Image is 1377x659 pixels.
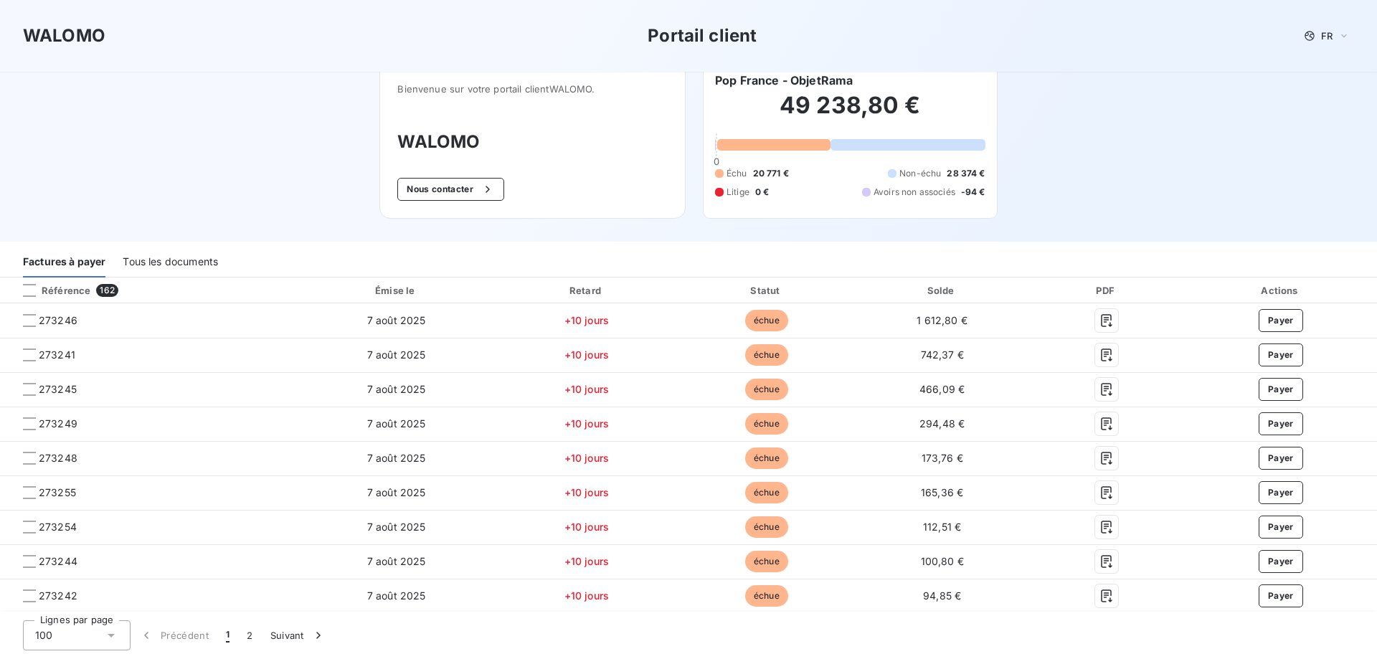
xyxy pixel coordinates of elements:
[39,485,76,500] span: 273255
[923,521,961,533] span: 112,51 €
[727,186,749,199] span: Litige
[262,620,334,650] button: Suivant
[238,620,261,650] button: 2
[648,23,757,49] h3: Portail client
[1259,309,1303,332] button: Payer
[39,348,75,362] span: 273241
[745,379,788,400] span: échue
[367,589,426,602] span: 7 août 2025
[39,589,77,603] span: 273242
[755,186,769,199] span: 0 €
[919,417,965,430] span: 294,48 €
[39,382,77,397] span: 273245
[1032,283,1182,298] div: PDF
[39,520,77,534] span: 273254
[745,413,788,435] span: échue
[367,452,426,464] span: 7 août 2025
[1259,584,1303,607] button: Payer
[498,283,675,298] div: Retard
[39,554,77,569] span: 273244
[367,555,426,567] span: 7 août 2025
[874,186,955,199] span: Avoirs non associés
[39,417,77,431] span: 273249
[564,555,609,567] span: +10 jours
[919,383,965,395] span: 466,09 €
[367,521,426,533] span: 7 août 2025
[715,91,985,134] h2: 49 238,80 €
[753,167,789,180] span: 20 771 €
[367,486,426,498] span: 7 août 2025
[923,589,961,602] span: 94,85 €
[131,620,217,650] button: Précédent
[123,247,218,278] div: Tous les documents
[921,486,963,498] span: 165,36 €
[745,447,788,469] span: échue
[39,451,77,465] span: 273248
[745,482,788,503] span: échue
[947,167,985,180] span: 28 374 €
[1259,550,1303,573] button: Payer
[564,314,609,326] span: +10 jours
[96,284,118,297] span: 162
[1259,378,1303,401] button: Payer
[564,383,609,395] span: +10 jours
[39,313,77,328] span: 273246
[727,167,747,180] span: Échu
[899,167,941,180] span: Non-échu
[917,314,967,326] span: 1 612,80 €
[1259,412,1303,435] button: Payer
[367,314,426,326] span: 7 août 2025
[397,129,668,155] h3: WALOMO
[1259,481,1303,504] button: Payer
[921,349,964,361] span: 742,37 €
[745,516,788,538] span: échue
[397,178,503,201] button: Nous contacter
[715,72,853,89] h6: Pop France - ObjetRama
[745,344,788,366] span: échue
[564,589,609,602] span: +10 jours
[714,156,719,167] span: 0
[217,620,238,650] button: 1
[397,83,668,95] span: Bienvenue sur votre portail client WALOMO .
[23,23,105,49] h3: WALOMO
[1259,343,1303,366] button: Payer
[564,486,609,498] span: +10 jours
[961,186,985,199] span: -94 €
[226,628,229,643] span: 1
[564,349,609,361] span: +10 jours
[367,417,426,430] span: 7 août 2025
[564,417,609,430] span: +10 jours
[922,452,963,464] span: 173,76 €
[367,383,426,395] span: 7 août 2025
[301,283,493,298] div: Émise le
[745,551,788,572] span: échue
[858,283,1026,298] div: Solde
[564,521,609,533] span: +10 jours
[564,452,609,464] span: +10 jours
[921,555,964,567] span: 100,80 €
[23,247,105,278] div: Factures à payer
[11,284,90,297] div: Référence
[1188,283,1374,298] div: Actions
[367,349,426,361] span: 7 août 2025
[35,628,52,643] span: 100
[1259,447,1303,470] button: Payer
[1321,30,1333,42] span: FR
[681,283,853,298] div: Statut
[745,585,788,607] span: échue
[745,310,788,331] span: échue
[1259,516,1303,539] button: Payer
